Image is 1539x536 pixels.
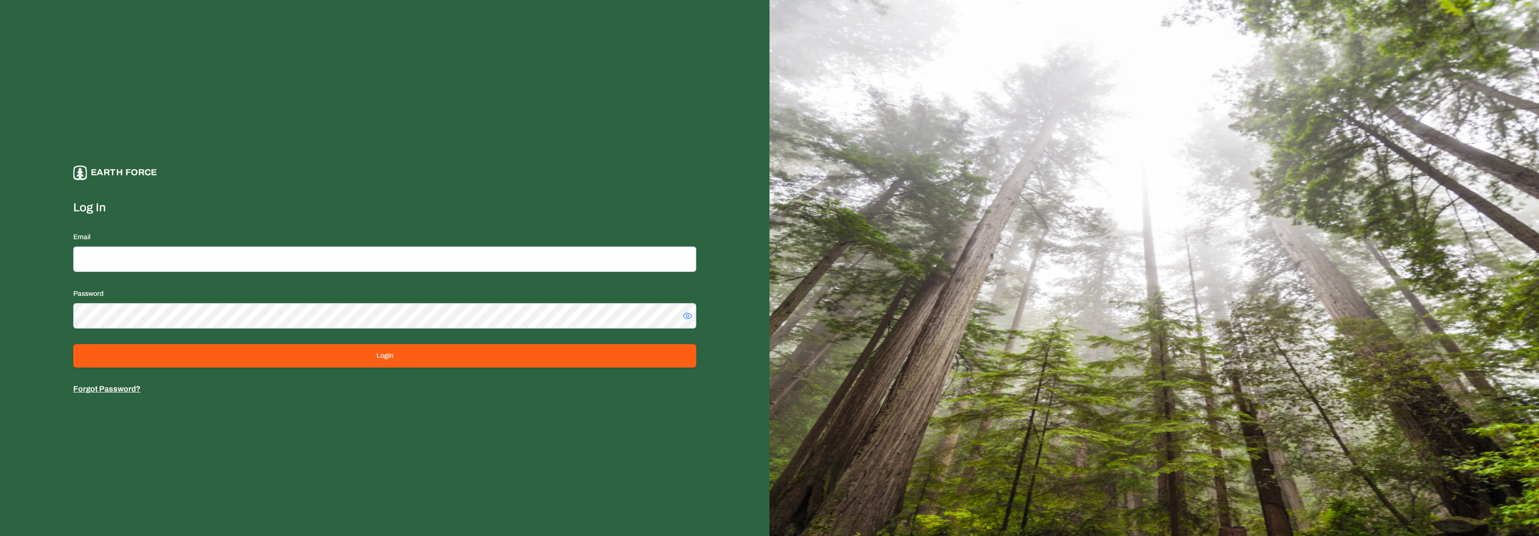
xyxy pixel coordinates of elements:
p: Forgot Password? [73,383,696,395]
label: Password [73,290,104,297]
label: Email [73,233,90,241]
img: earthforce-logo-white-uG4MPadI.svg [73,165,87,180]
label: Log In [73,200,696,215]
button: Login [73,344,696,368]
p: Earth force [91,165,157,180]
